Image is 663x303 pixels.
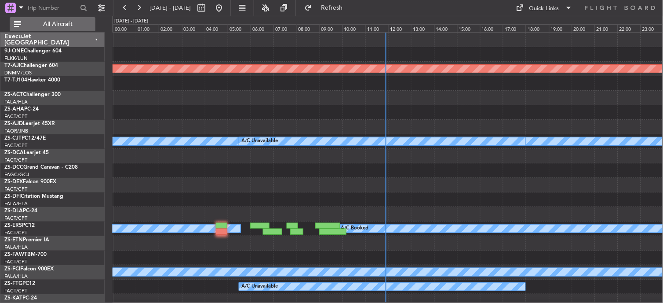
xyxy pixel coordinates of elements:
a: ZS-AJDLearjet 45XR [4,121,55,126]
div: 14:00 [434,24,457,32]
a: FAGC/GCJ [4,171,29,178]
span: T7-AJI [4,63,20,68]
div: 17:00 [503,24,526,32]
span: ZS-ERS [4,223,22,228]
span: T7-TJ104 [4,78,27,83]
span: ZS-ACT [4,92,23,97]
a: 9J-ONEChallenger 604 [4,48,62,54]
div: 18:00 [526,24,549,32]
div: 20:00 [572,24,595,32]
input: Trip Number [27,1,77,15]
div: 08:00 [297,24,320,32]
a: DNMM/LOS [4,70,32,76]
span: ZS-FCI [4,266,20,272]
span: ZS-ETN [4,237,23,243]
a: FALA/HLA [4,244,28,251]
a: ZS-DFICitation Mustang [4,194,63,199]
div: 09:00 [320,24,342,32]
div: Quick Links [529,4,559,13]
span: ZS-DEX [4,179,23,185]
div: 03:00 [182,24,205,32]
div: 12:00 [388,24,411,32]
div: 16:00 [480,24,503,32]
span: Refresh [313,5,350,11]
a: FACT/CPT [4,288,27,294]
span: All Aircraft [23,21,93,27]
span: ZS-DCA [4,150,24,155]
span: ZS-CJT [4,136,22,141]
a: ZS-FTGPC12 [4,281,35,286]
a: FACT/CPT [4,259,27,265]
a: ZS-DEXFalcon 900EX [4,179,56,185]
span: ZS-KAT [4,296,22,301]
span: [DATE] - [DATE] [149,4,191,12]
a: ZS-ERSPC12 [4,223,35,228]
a: FALA/HLA [4,200,28,207]
a: ZS-FAWTBM-700 [4,252,47,257]
a: FACT/CPT [4,113,27,120]
a: FACT/CPT [4,142,27,149]
div: 13:00 [411,24,434,32]
div: 06:00 [251,24,273,32]
div: [DATE] - [DATE] [114,18,148,25]
a: ZS-FCIFalcon 900EX [4,266,54,272]
button: Refresh [300,1,353,15]
a: FALA/HLA [4,273,28,280]
span: ZS-DLA [4,208,23,214]
span: ZS-FAW [4,252,24,257]
div: 04:00 [205,24,228,32]
span: ZS-FTG [4,281,22,286]
span: ZS-AJD [4,121,23,126]
div: 15:00 [457,24,480,32]
div: 19:00 [549,24,572,32]
span: ZS-AHA [4,107,24,112]
a: ZS-KATPC-24 [4,296,37,301]
button: All Aircraft [10,17,95,31]
a: ZS-ACTChallenger 300 [4,92,61,97]
a: ZS-DCCGrand Caravan - C208 [4,165,78,170]
div: 00:00 [113,24,136,32]
a: T7-TJ104Hawker 4000 [4,78,60,83]
div: 22:00 [618,24,641,32]
div: A/C Unavailable [241,280,278,293]
a: T7-AJIChallenger 604 [4,63,58,68]
div: 21:00 [595,24,618,32]
a: ZS-DLAPC-24 [4,208,37,214]
button: Quick Links [512,1,577,15]
a: FAOR/JNB [4,128,28,134]
a: FACT/CPT [4,157,27,163]
span: 9J-ONE [4,48,24,54]
a: FACT/CPT [4,215,27,222]
div: 02:00 [159,24,182,32]
span: ZS-DFI [4,194,21,199]
a: FACT/CPT [4,186,27,192]
a: FALA/HLA [4,99,28,105]
div: 05:00 [228,24,251,32]
a: ZS-ETNPremier IA [4,237,49,243]
a: ZS-DCALearjet 45 [4,150,49,155]
a: ZS-AHAPC-24 [4,107,39,112]
a: FACT/CPT [4,229,27,236]
a: FLKK/LUN [4,55,28,62]
a: ZS-CJTPC12/47E [4,136,46,141]
div: 01:00 [136,24,159,32]
div: 11:00 [365,24,388,32]
div: 07:00 [273,24,296,32]
div: A/C Unavailable [241,135,278,148]
div: 10:00 [342,24,365,32]
span: ZS-DCC [4,165,23,170]
div: A/C Booked [341,222,368,235]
